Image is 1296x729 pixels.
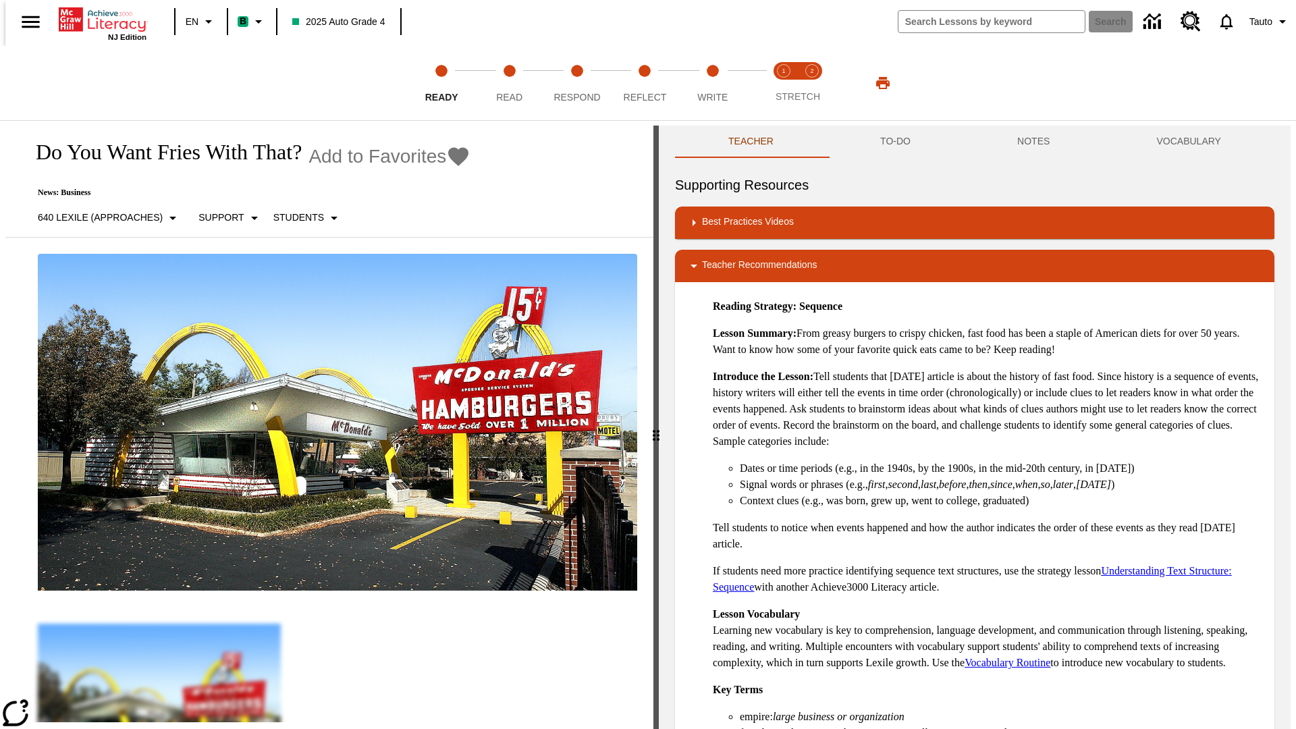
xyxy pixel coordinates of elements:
li: empire: [740,709,1264,725]
div: Best Practices Videos [675,207,1274,239]
em: [DATE] [1076,479,1111,490]
a: Resource Center, Will open in new tab [1172,3,1209,40]
p: 640 Lexile (Approaches) [38,211,163,225]
button: Select Student [268,206,348,230]
text: 1 [782,67,785,74]
p: Students [273,211,324,225]
strong: Sequence [799,300,842,312]
button: Profile/Settings [1244,9,1296,34]
em: last [921,479,936,490]
button: Open side menu [11,2,51,42]
div: Teacher Recommendations [675,250,1274,282]
em: when [1015,479,1038,490]
strong: Lesson Summary: [713,327,796,339]
p: Tell students that [DATE] article is about the history of fast food. Since history is a sequence ... [713,369,1264,450]
strong: Introduce the Lesson: [713,371,813,382]
span: Ready [425,92,458,103]
li: Context clues (e.g., was born, grew up, went to college, graduated) [740,493,1264,509]
button: Stretch Read step 1 of 2 [764,46,803,120]
strong: Key Terms [713,684,763,695]
img: One of the first McDonald's stores, with the iconic red sign and golden arches. [38,254,637,591]
span: Read [496,92,522,103]
button: Write step 5 of 5 [674,46,752,120]
span: B [240,13,246,30]
span: STRETCH [776,91,820,102]
span: Reflect [624,92,667,103]
div: reading [5,126,653,722]
button: Print [861,71,905,95]
button: Ready step 1 of 5 [402,46,481,120]
em: before [939,479,966,490]
p: Teacher Recommendations [702,258,817,274]
p: Support [198,211,244,225]
button: Language: EN, Select a language [180,9,223,34]
button: Respond step 3 of 5 [538,46,616,120]
a: Vocabulary Routine [965,657,1050,668]
em: large business or organization [773,711,905,722]
li: Dates or time periods (e.g., in the 1940s, by the 1900s, in the mid-20th century, in [DATE]) [740,460,1264,477]
button: Stretch Respond step 2 of 2 [792,46,832,120]
li: Signal words or phrases (e.g., , , , , , , , , , ) [740,477,1264,493]
h1: Do You Want Fries With That? [22,140,302,165]
button: TO-DO [827,126,964,158]
button: VOCABULARY [1103,126,1274,158]
span: Add to Favorites [308,146,446,167]
p: News: Business [22,188,470,198]
em: since [990,479,1013,490]
span: Tauto [1249,15,1272,29]
span: EN [186,15,198,29]
a: Data Center [1135,3,1172,40]
em: first [868,479,886,490]
p: Best Practices Videos [702,215,794,231]
div: activity [659,126,1291,729]
button: Scaffolds, Support [193,206,267,230]
em: then [969,479,988,490]
strong: Reading Strategy: [713,300,796,312]
button: NOTES [964,126,1103,158]
span: NJ Edition [108,33,146,41]
p: Tell students to notice when events happened and how the author indicates the order of these even... [713,520,1264,552]
p: If students need more practice identifying sequence text structures, use the strategy lesson with... [713,563,1264,595]
button: Select Lexile, 640 Lexile (Approaches) [32,206,186,230]
button: Read step 2 of 5 [470,46,548,120]
a: Understanding Text Structure: Sequence [713,565,1232,593]
div: Instructional Panel Tabs [675,126,1274,158]
span: Respond [553,92,600,103]
input: search field [898,11,1085,32]
span: Write [697,92,728,103]
button: Boost Class color is mint green. Change class color [232,9,272,34]
div: Home [59,5,146,41]
strong: Lesson Vocabulary [713,608,800,620]
text: 2 [810,67,813,74]
p: Learning new vocabulary is key to comprehension, language development, and communication through ... [713,606,1264,671]
button: Teacher [675,126,827,158]
button: Reflect step 4 of 5 [605,46,684,120]
em: second [888,479,918,490]
a: Notifications [1209,4,1244,39]
button: Add to Favorites - Do You Want Fries With That? [308,144,470,168]
em: later [1053,479,1073,490]
em: so [1041,479,1050,490]
span: 2025 Auto Grade 4 [292,15,385,29]
h6: Supporting Resources [675,174,1274,196]
p: From greasy burgers to crispy chicken, fast food has been a staple of American diets for over 50 ... [713,325,1264,358]
div: Press Enter or Spacebar and then press right and left arrow keys to move the slider [653,126,659,729]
